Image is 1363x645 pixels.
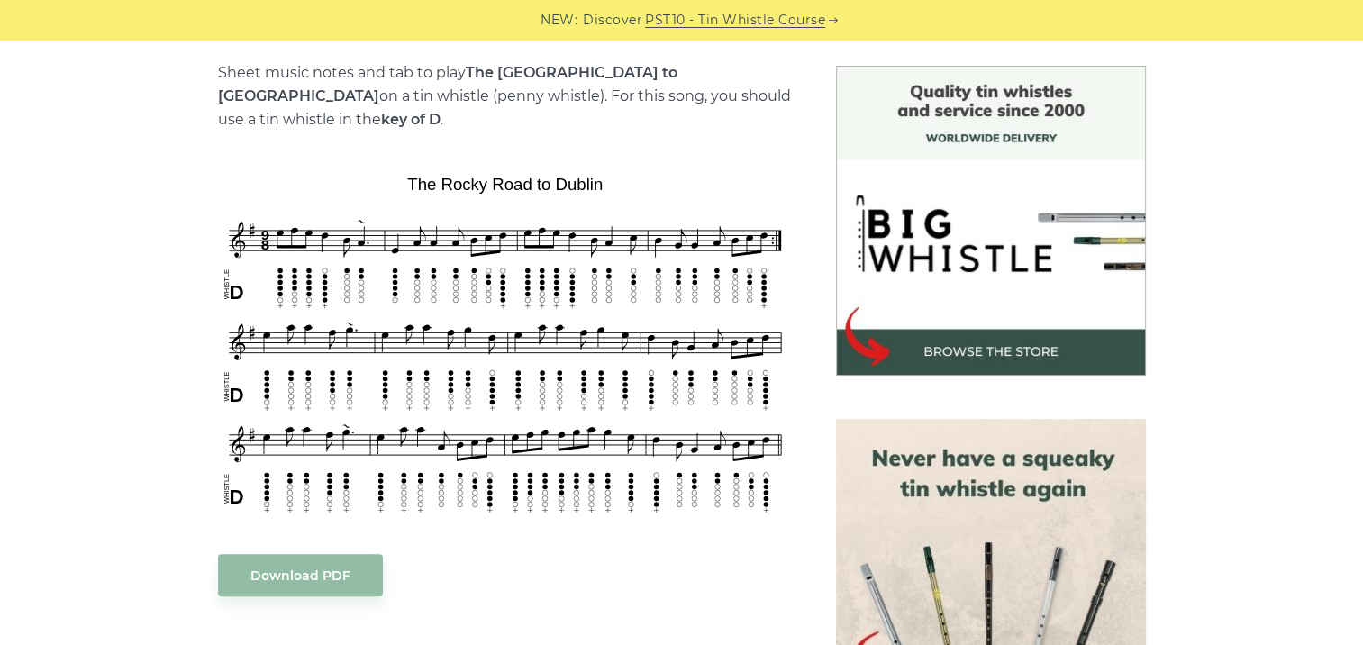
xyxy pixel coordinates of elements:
[583,10,642,31] span: Discover
[381,111,441,128] strong: key of D
[218,61,793,132] p: Sheet music notes and tab to play on a tin whistle (penny whistle). For this song, you should use...
[541,10,577,31] span: NEW:
[645,10,825,31] a: PST10 - Tin Whistle Course
[218,554,383,596] a: Download PDF
[218,168,793,518] img: The Rocky Road to Dublin Tin Whistle Tabs & Sheet Music
[836,66,1146,376] img: BigWhistle Tin Whistle Store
